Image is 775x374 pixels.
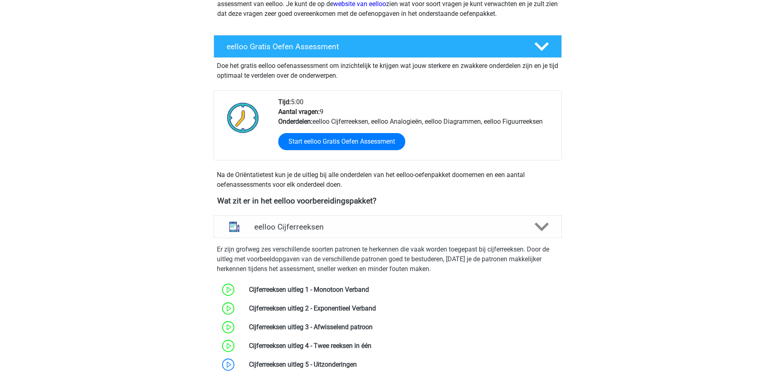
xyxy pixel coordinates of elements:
a: Start eelloo Gratis Oefen Assessment [278,133,405,150]
img: Klok [223,97,264,138]
a: cijferreeksen eelloo Cijferreeksen [210,215,565,238]
h4: Wat zit er in het eelloo voorbereidingspakket? [217,196,558,206]
b: Tijd: [278,98,291,106]
div: Cijferreeksen uitleg 4 - Twee reeksen in één [243,341,561,351]
a: eelloo Gratis Oefen Assessment [210,35,565,58]
div: Cijferreeksen uitleg 2 - Exponentieel Verband [243,304,561,313]
div: 5:00 9 eelloo Cijferreeksen, eelloo Analogieën, eelloo Diagrammen, eelloo Figuurreeksen [272,97,561,160]
b: Aantal vragen: [278,108,320,116]
div: Cijferreeksen uitleg 1 - Monotoon Verband [243,285,561,295]
p: Er zijn grofweg zes verschillende soorten patronen te herkennen die vaak worden toegepast bij cij... [217,245,559,274]
div: Cijferreeksen uitleg 3 - Afwisselend patroon [243,322,561,332]
h4: eelloo Cijferreeksen [254,222,521,232]
b: Onderdelen: [278,118,312,125]
div: Doe het gratis eelloo oefenassessment om inzichtelijk te krijgen wat jouw sterkere en zwakkere on... [214,58,562,81]
img: cijferreeksen [224,216,245,237]
h4: eelloo Gratis Oefen Assessment [227,42,521,51]
div: Na de Oriëntatietest kun je de uitleg bij alle onderdelen van het eelloo-oefenpakket doornemen en... [214,170,562,190]
div: Cijferreeksen uitleg 5 - Uitzonderingen [243,360,561,370]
